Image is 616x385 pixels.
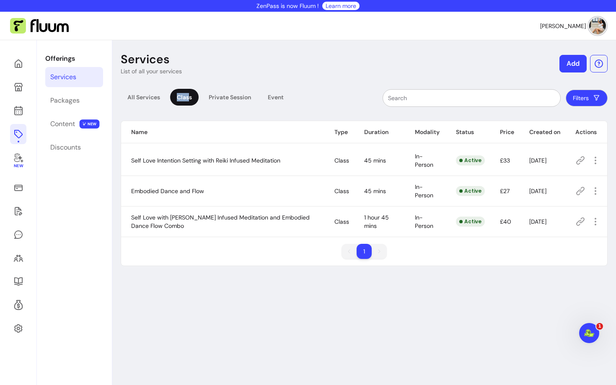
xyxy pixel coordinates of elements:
div: Content [50,119,75,129]
p: List of all your services [121,67,182,75]
span: In-Person [415,183,433,199]
a: Services [45,67,103,87]
a: Home [10,54,26,74]
a: Discounts [45,137,103,158]
span: New [13,163,23,169]
div: All Services [121,89,167,106]
p: ZenPass is now Fluum ! [256,2,319,10]
div: Active [456,217,485,227]
th: Modality [405,121,446,143]
span: NEW [80,119,100,129]
a: Content NEW [45,114,103,134]
span: £33 [500,157,510,164]
th: Price [490,121,519,143]
span: £27 [500,187,510,195]
a: Waivers [10,201,26,221]
a: My Page [10,77,26,97]
li: pagination item 1 active [357,244,372,259]
th: Type [324,121,354,143]
a: Learn more [326,2,356,10]
img: Fluum Logo [10,18,69,34]
a: Refer & Earn [10,295,26,315]
span: Class [334,218,349,225]
iframe: Intercom live chat [579,323,599,343]
input: Search [388,94,555,102]
a: My Messages [10,225,26,245]
div: Active [456,186,485,196]
div: Event [261,89,290,106]
a: Clients [10,248,26,268]
span: 1 [596,323,603,330]
div: Services [50,72,76,82]
span: Self Love with [PERSON_NAME] Infused Meditation and Embodied Dance Flow Combo [131,214,310,230]
div: Active [456,155,485,165]
div: Discounts [50,142,81,152]
span: 1 hour 45 mins [364,214,389,230]
span: In-Person [415,152,433,168]
span: £40 [500,218,511,225]
a: New [10,147,26,174]
span: Self Love Intention Setting with Reiki Infused Meditation [131,157,280,164]
span: Class [334,157,349,164]
button: Filters [566,90,608,106]
span: Embodied Dance and Flow [131,187,204,195]
a: Calendar [10,101,26,121]
img: avatar [589,18,606,34]
button: avatar[PERSON_NAME] [540,18,606,34]
button: Add [559,55,587,72]
div: Private Session [202,89,258,106]
a: Packages [45,90,103,111]
th: Duration [354,121,405,143]
a: Settings [10,318,26,338]
div: Packages [50,96,80,106]
span: 45 mins [364,157,386,164]
th: Name [121,121,324,143]
span: Class [334,187,349,195]
span: In-Person [415,214,433,230]
th: Created on [519,121,565,143]
th: Status [446,121,490,143]
p: Services [121,52,170,67]
span: [DATE] [529,157,546,164]
span: [DATE] [529,187,546,195]
span: [DATE] [529,218,546,225]
div: Class [170,89,199,106]
th: Actions [565,121,607,143]
a: Sales [10,178,26,198]
a: Offerings [10,124,26,144]
p: Offerings [45,54,103,64]
span: [PERSON_NAME] [540,22,586,30]
a: Resources [10,271,26,292]
span: 45 mins [364,187,386,195]
nav: pagination navigation [337,240,391,263]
